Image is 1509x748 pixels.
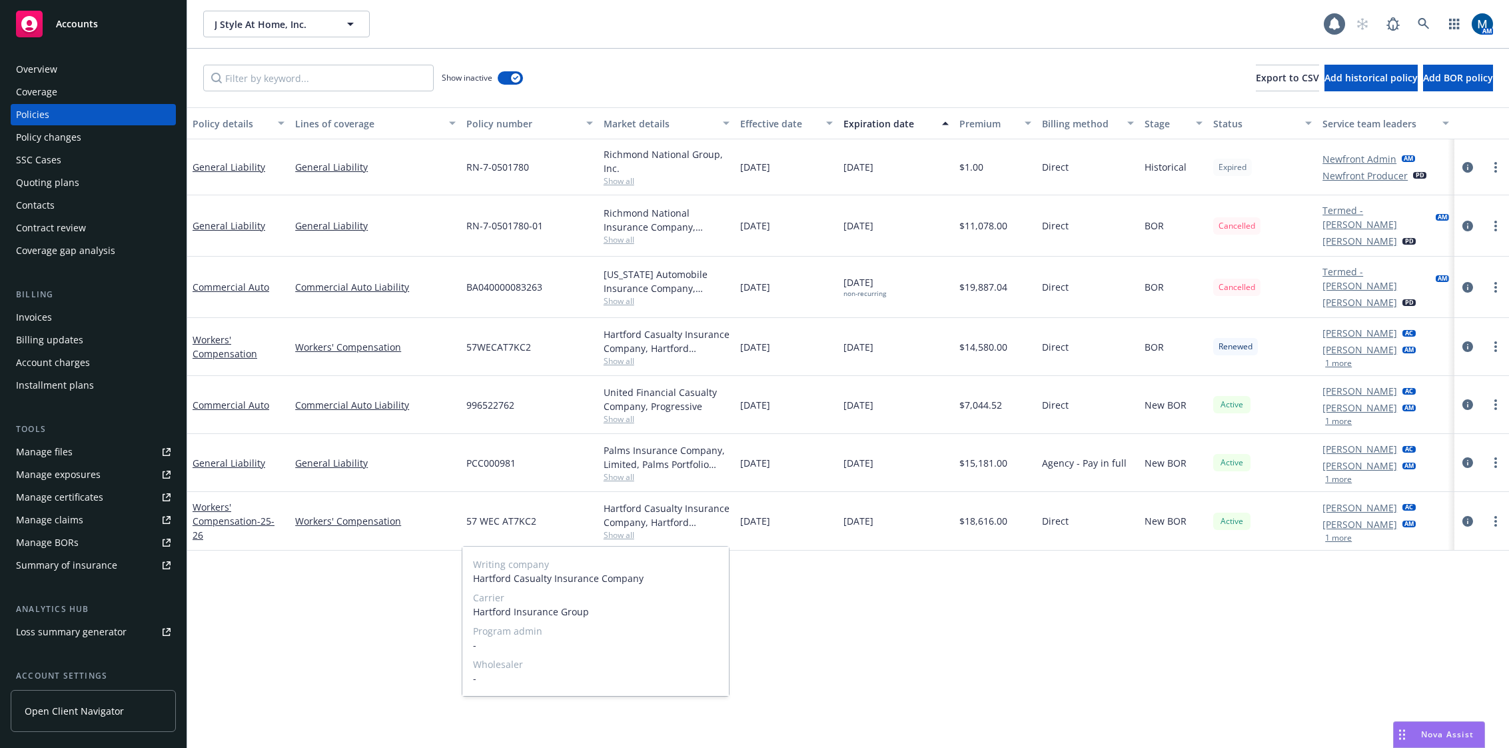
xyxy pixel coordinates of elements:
span: $14,580.00 [959,340,1007,354]
span: [DATE] [843,456,873,470]
a: General Liability [193,219,265,232]
span: - [473,638,718,652]
span: Show all [604,234,730,245]
a: Workers' Compensation [295,514,456,528]
span: RN-7-0501780-01 [466,219,543,233]
span: New BOR [1145,398,1187,412]
span: Direct [1042,160,1069,174]
a: [PERSON_NAME] [1322,295,1397,309]
div: Palms Insurance Company, Limited, Palms Portfolio Holdings, LLC, Hull & Company [604,443,730,471]
a: [PERSON_NAME] [1322,501,1397,515]
span: Direct [1042,280,1069,294]
button: Add BOR policy [1423,65,1493,91]
a: General Liability [295,160,456,174]
a: Commercial Auto Liability [295,280,456,294]
a: General Liability [295,219,456,233]
span: - 25-26 [193,515,274,541]
div: Account settings [11,669,176,683]
a: Invoices [11,307,176,328]
button: Policy number [461,107,598,139]
span: Active [1219,515,1245,527]
a: Manage files [11,441,176,463]
div: United Financial Casualty Company, Progressive [604,385,730,413]
div: Manage claims [16,509,83,531]
span: [DATE] [740,280,770,294]
span: Agency - Pay in full [1042,456,1127,470]
span: [DATE] [740,340,770,354]
input: Filter by keyword... [203,65,434,91]
span: Show inactive [442,72,492,83]
span: Cancelled [1219,220,1255,232]
button: 1 more [1325,534,1352,542]
div: non-recurring [843,289,886,298]
div: Premium [959,117,1016,131]
div: Coverage gap analysis [16,240,115,261]
div: Status [1213,117,1297,131]
button: Lines of coverage [290,107,461,139]
a: Switch app [1441,11,1468,37]
a: Newfront Producer [1322,169,1408,183]
div: Hartford Casualty Insurance Company, Hartford Insurance Group [604,501,730,529]
div: Account charges [16,352,90,373]
a: Commercial Auto [193,281,269,293]
span: Active [1219,399,1245,411]
span: Renewed [1219,341,1253,353]
span: Hartford Insurance Group [473,605,718,619]
a: Quoting plans [11,172,176,193]
div: Lines of coverage [295,117,441,131]
div: Billing [11,288,176,301]
button: 1 more [1325,475,1352,483]
span: Cancelled [1219,281,1255,293]
a: Report a Bug [1380,11,1406,37]
div: Policy details [193,117,270,131]
div: Manage exposures [16,464,101,485]
a: Start snowing [1349,11,1376,37]
a: Workers' Compensation [193,333,257,360]
span: BOR [1145,280,1164,294]
a: Newfront Admin [1322,152,1396,166]
div: Invoices [16,307,52,328]
span: Historical [1145,160,1187,174]
span: BOR [1145,340,1164,354]
span: [DATE] [740,160,770,174]
span: RN-7-0501780 [466,160,529,174]
a: Coverage gap analysis [11,240,176,261]
button: 1 more [1325,359,1352,367]
div: Quoting plans [16,172,79,193]
span: Add BOR policy [1423,71,1493,84]
div: Billing updates [16,329,83,351]
a: Policies [11,104,176,125]
div: Expiration date [843,117,935,131]
span: Show all [604,471,730,483]
span: New BOR [1145,514,1187,528]
div: Contract review [16,217,86,239]
a: [PERSON_NAME] [1322,517,1397,531]
div: Overview [16,59,57,80]
span: $11,078.00 [959,219,1007,233]
span: [DATE] [843,160,873,174]
span: Show all [604,413,730,425]
span: Direct [1042,340,1069,354]
span: $7,044.52 [959,398,1002,412]
span: - [473,671,718,685]
button: Market details [598,107,736,139]
span: 996522762 [466,398,514,412]
span: Direct [1042,514,1069,528]
span: [DATE] [843,514,873,528]
a: circleInformation [1460,397,1476,413]
a: more [1488,513,1504,529]
a: Commercial Auto [193,399,269,411]
div: Coverage [16,81,57,103]
span: 57 WEC AT7KC2 [466,514,536,528]
span: Add historical policy [1324,71,1418,84]
a: Termed - [PERSON_NAME] [1322,265,1430,293]
a: Termed - [PERSON_NAME] [1322,203,1430,231]
div: Hartford Casualty Insurance Company, Hartford Insurance Group [604,327,730,355]
button: J Style At Home, Inc. [203,11,370,37]
div: Service team leaders [1322,117,1434,131]
a: [PERSON_NAME] [1322,459,1397,473]
span: PCC000981 [466,456,516,470]
span: BA040000083263 [466,280,542,294]
a: circleInformation [1460,279,1476,295]
span: $19,887.04 [959,280,1007,294]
